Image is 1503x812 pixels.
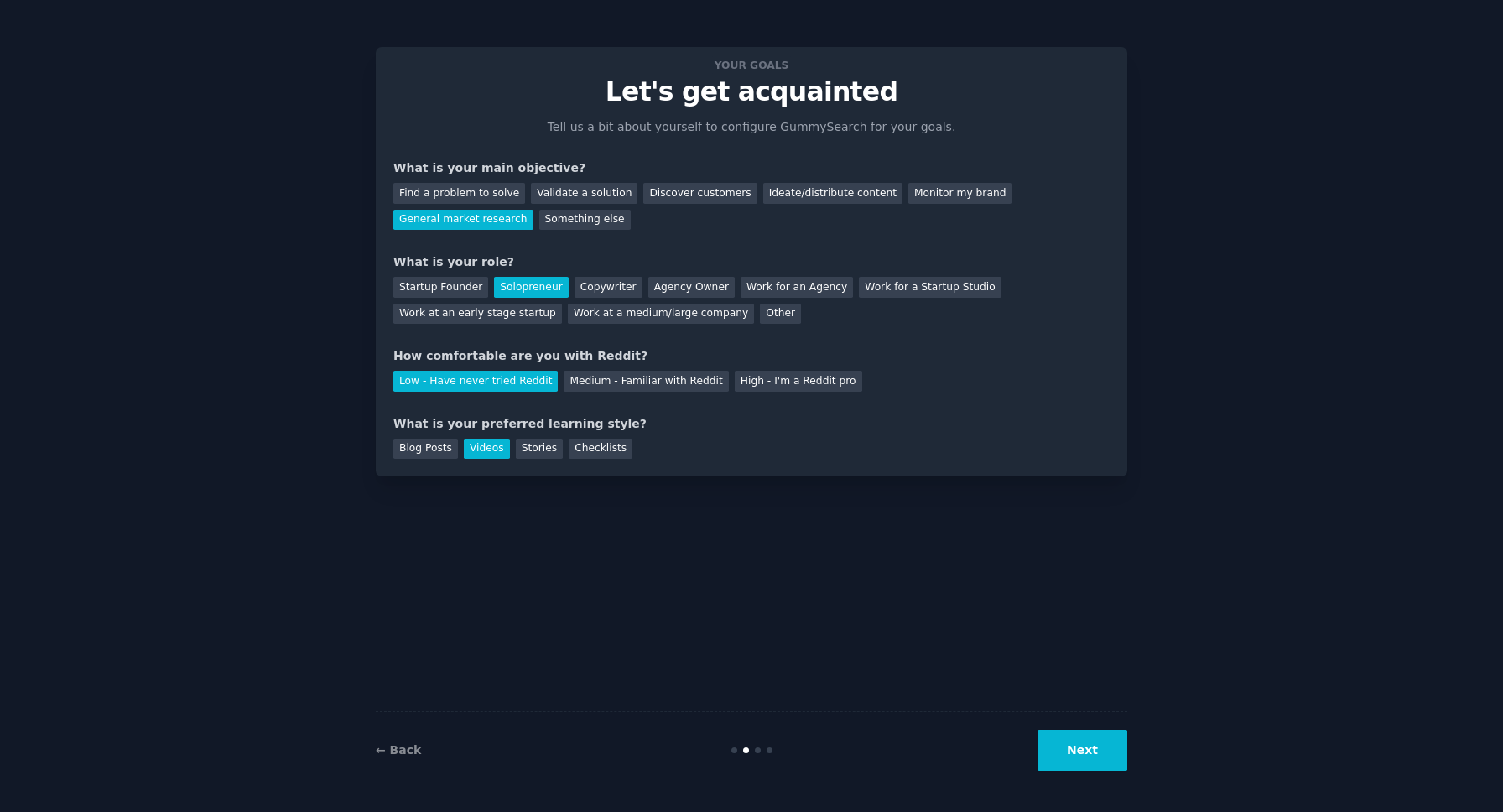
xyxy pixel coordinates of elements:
div: Videos [464,439,510,460]
div: What is your preferred learning style? [393,415,1110,433]
div: What is your role? [393,253,1110,271]
div: Ideate/distribute content [763,183,902,204]
button: Next [1038,730,1127,771]
span: Your goals [711,56,792,74]
div: Validate a solution [531,183,637,204]
div: Work at an early stage startup [393,304,562,325]
p: Let's get acquainted [393,77,1110,107]
div: Blog Posts [393,439,458,460]
div: Low - Have never tried Reddit [393,371,558,392]
div: Solopreneur [494,277,568,298]
div: Work for an Agency [741,277,853,298]
div: What is your main objective? [393,159,1110,177]
div: How comfortable are you with Reddit? [393,347,1110,365]
div: Work for a Startup Studio [859,277,1001,298]
div: Copywriter [575,277,642,298]
div: Work at a medium/large company [568,304,754,325]
div: Startup Founder [393,277,488,298]
div: Agency Owner [648,277,735,298]
p: Tell us a bit about yourself to configure GummySearch for your goals. [540,118,963,136]
div: General market research [393,210,533,231]
div: Stories [516,439,563,460]
div: Find a problem to solve [393,183,525,204]
div: Discover customers [643,183,757,204]
div: High - I'm a Reddit pro [735,371,862,392]
div: Other [760,304,801,325]
div: Checklists [569,439,632,460]
div: Monitor my brand [908,183,1012,204]
div: Medium - Familiar with Reddit [564,371,728,392]
div: Something else [539,210,631,231]
a: ← Back [376,743,421,757]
